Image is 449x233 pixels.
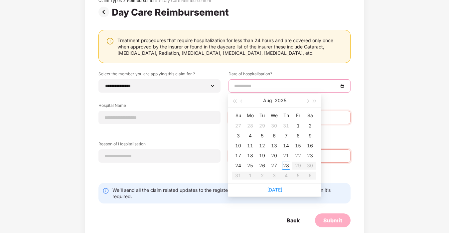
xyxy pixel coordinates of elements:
div: 30 [270,122,278,130]
td: 2025-08-28 [280,161,292,171]
label: Reason of Hospitalisation [98,141,221,149]
div: 29 [258,122,266,130]
td: 2025-08-02 [304,121,316,131]
td: 2025-08-24 [232,161,244,171]
td: 2025-08-25 [244,161,256,171]
div: 15 [294,142,302,150]
div: 3 [234,132,242,140]
div: 8 [294,132,302,140]
label: Hospital Name [98,103,221,111]
div: 5 [258,132,266,140]
div: 14 [282,142,290,150]
td: 2025-08-18 [244,151,256,161]
div: 12 [258,142,266,150]
div: 25 [246,162,254,170]
td: 2025-08-17 [232,151,244,161]
img: svg+xml;base64,PHN2ZyBpZD0iV2FybmluZ18tXzI0eDI0IiBkYXRhLW5hbWU9Ildhcm5pbmcgLSAyNHgyNCIgeG1sbnM9Im... [106,37,114,45]
td: 2025-08-11 [244,141,256,151]
td: 2025-07-27 [232,121,244,131]
a: [DATE] [267,187,282,193]
td: 2025-08-20 [268,151,280,161]
div: 18 [246,152,254,160]
div: 24 [234,162,242,170]
td: 2025-08-21 [280,151,292,161]
td: 2025-08-14 [280,141,292,151]
td: 2025-08-16 [304,141,316,151]
th: Mo [244,110,256,121]
div: 23 [306,152,314,160]
div: 7 [282,132,290,140]
td: 2025-08-05 [256,131,268,141]
div: 1 [294,122,302,130]
td: 2025-08-23 [304,151,316,161]
img: svg+xml;base64,PHN2ZyBpZD0iUHJldi0zMngzMiIgeG1sbnM9Imh0dHA6Ly93d3cudzMub3JnLzIwMDAvc3ZnIiB3aWR0aD... [98,7,112,17]
button: Aug [263,94,272,107]
div: Back [287,217,300,224]
td: 2025-08-19 [256,151,268,161]
td: 2025-08-01 [292,121,304,131]
td: 2025-08-26 [256,161,268,171]
div: 20 [270,152,278,160]
div: 11 [246,142,254,150]
td: 2025-07-29 [256,121,268,131]
td: 2025-08-22 [292,151,304,161]
td: 2025-08-27 [268,161,280,171]
th: Su [232,110,244,121]
td: 2025-08-09 [304,131,316,141]
button: 2025 [275,94,286,107]
td: 2025-08-08 [292,131,304,141]
td: 2025-08-07 [280,131,292,141]
div: 16 [306,142,314,150]
div: 10 [234,142,242,150]
div: 21 [282,152,290,160]
div: Submit [323,217,342,224]
th: We [268,110,280,121]
td: 2025-08-15 [292,141,304,151]
label: Date of hospitalisation? [228,71,351,79]
div: 19 [258,152,266,160]
td: 2025-08-12 [256,141,268,151]
div: 27 [270,162,278,170]
div: 4 [246,132,254,140]
div: 6 [270,132,278,140]
div: Day Care Reimbursement [112,7,231,18]
div: 28 [282,162,290,170]
td: 2025-08-13 [268,141,280,151]
div: 31 [282,122,290,130]
td: 2025-08-06 [268,131,280,141]
td: 2025-08-04 [244,131,256,141]
th: Tu [256,110,268,121]
td: 2025-07-31 [280,121,292,131]
th: Fr [292,110,304,121]
img: svg+xml;base64,PHN2ZyBpZD0iSW5mby0yMHgyMCIgeG1sbnM9Imh0dHA6Ly93d3cudzMub3JnLzIwMDAvc3ZnIiB3aWR0aD... [102,188,109,194]
th: Sa [304,110,316,121]
div: 27 [234,122,242,130]
div: 26 [258,162,266,170]
td: 2025-07-28 [244,121,256,131]
td: 2025-08-03 [232,131,244,141]
th: Th [280,110,292,121]
div: 28 [246,122,254,130]
div: 22 [294,152,302,160]
div: 2 [306,122,314,130]
div: 17 [234,152,242,160]
div: 13 [270,142,278,150]
td: 2025-08-10 [232,141,244,151]
td: 2025-07-30 [268,121,280,131]
div: Treatment procedures that require hospitalization for less than 24 hours and are covered only onc... [117,37,344,56]
label: Select the member you are applying this claim for ? [98,71,221,79]
div: 9 [306,132,314,140]
div: We’ll send all the claim related updates to the registered mobile number/email and call only when... [112,187,347,199]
